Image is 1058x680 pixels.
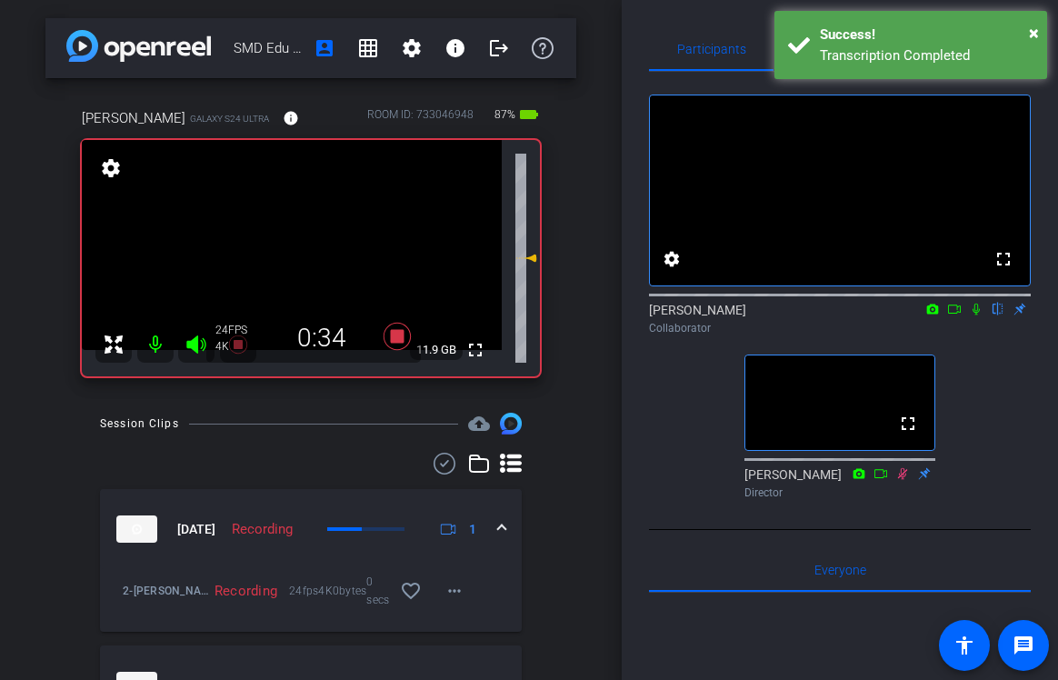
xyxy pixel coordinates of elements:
[677,43,746,55] span: Participants
[100,489,522,569] mat-expansion-panel-header: thumb-nail[DATE]Recording1
[518,104,540,125] mat-icon: battery_std
[468,413,490,435] mat-icon: cloud_upload
[228,324,247,336] span: FPS
[744,485,935,501] div: Director
[261,323,383,354] div: 0:34
[100,569,522,632] div: thumb-nail[DATE]Recording1
[488,37,510,59] mat-icon: logout
[357,37,379,59] mat-icon: grid_on
[223,519,302,540] div: Recording
[410,339,463,361] span: 11.9 GB
[468,413,490,435] span: Destinations for your clips
[177,520,215,539] span: [DATE]
[953,635,975,656] mat-icon: accessibility
[190,112,269,125] span: Galaxy S24 Ultra
[987,300,1009,316] mat-icon: flip
[515,247,537,269] mat-icon: 0 dB
[123,582,216,600] span: 2-[PERSON_NAME]-2025-09-24-15-56-56-264-0
[820,45,1033,66] div: Transcription Completed
[500,413,522,435] img: Session clips
[744,465,935,501] div: [PERSON_NAME]
[469,520,476,539] span: 1
[215,323,261,337] div: 24
[366,573,389,609] span: 0 secs
[649,320,1031,336] div: Collaborator
[444,580,465,602] mat-icon: more_horiz
[82,108,185,128] span: [PERSON_NAME]
[318,582,333,600] span: 4K
[401,37,423,59] mat-icon: settings
[98,157,124,179] mat-icon: settings
[993,248,1014,270] mat-icon: fullscreen
[234,30,303,66] span: SMD Edu [DATE] 3:30pm
[1013,635,1034,656] mat-icon: message
[1029,19,1039,46] button: Close
[492,100,518,129] span: 87%
[205,582,284,600] div: Recording
[333,582,367,600] span: 0bytes
[215,339,261,354] div: 4K
[897,413,919,435] mat-icon: fullscreen
[661,248,683,270] mat-icon: settings
[367,106,474,133] div: ROOM ID: 733046948
[289,582,318,600] span: 24fps
[116,515,157,543] img: thumb-nail
[400,580,422,602] mat-icon: favorite_border
[820,25,1033,45] div: Success!
[314,37,335,59] mat-icon: account_box
[283,110,299,126] mat-icon: info
[444,37,466,59] mat-icon: info
[1029,22,1039,44] span: ×
[100,415,179,433] div: Session Clips
[649,301,1031,336] div: [PERSON_NAME]
[814,564,866,576] span: Everyone
[464,339,486,361] mat-icon: fullscreen
[66,30,211,62] img: app-logo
